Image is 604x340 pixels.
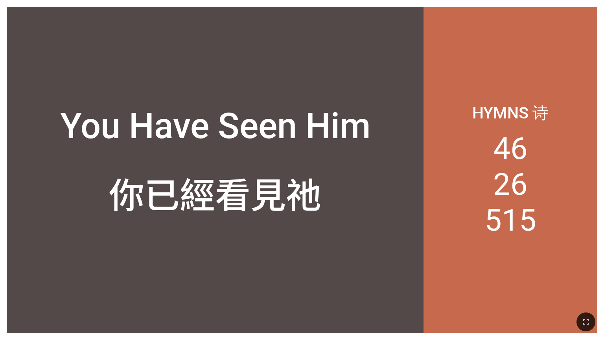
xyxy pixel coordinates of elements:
p: Hymns 诗 [472,102,549,124]
li: 46 [493,131,528,166]
div: You Have Seen Him [60,105,370,147]
div: 你已經看見祂 [109,167,321,218]
li: 26 [493,166,528,202]
li: 515 [484,202,536,238]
